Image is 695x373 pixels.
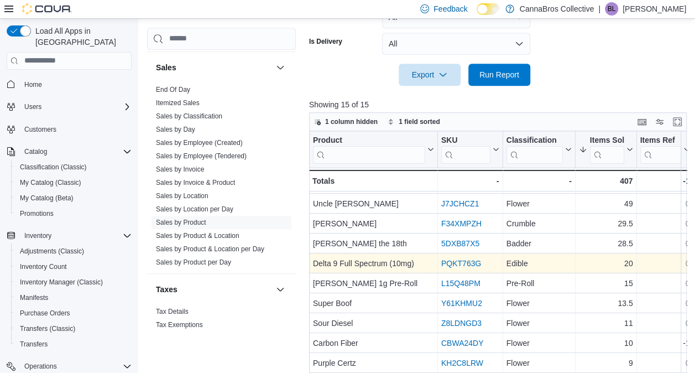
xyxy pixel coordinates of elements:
a: Y61KHMU2 [441,299,482,308]
div: -1 [640,174,689,188]
span: Feedback [433,3,467,14]
div: Flower [506,356,572,370]
span: Inventory [24,231,51,240]
span: Catalog [20,145,132,158]
a: L15Q48PM [441,279,480,288]
a: Classification (Classic) [15,160,91,174]
span: Sales by Product [156,218,206,227]
div: -1 [640,336,689,350]
a: Sales by Invoice & Product [156,179,235,186]
a: My Catalog (Beta) [15,191,78,205]
button: Catalog [20,145,51,158]
button: Adjustments (Classic) [11,244,136,259]
span: My Catalog (Beta) [20,194,74,203]
a: Sales by Product & Location [156,232,239,240]
button: Items Sold [579,135,633,163]
span: Home [20,77,132,91]
a: Purchase Orders [15,307,75,320]
button: Operations [20,360,61,373]
button: Catalog [2,144,136,159]
button: Users [2,99,136,115]
div: 407 [579,174,633,188]
span: Promotions [20,209,54,218]
div: 0 [640,217,689,230]
div: [PERSON_NAME] [313,217,434,230]
a: Home [20,78,46,91]
a: Sales by Location [156,192,208,200]
button: Inventory [2,228,136,244]
a: CBWA24DY [441,339,484,348]
span: Transfers [20,340,48,349]
span: Operations [20,360,132,373]
button: My Catalog (Beta) [11,190,136,206]
button: Inventory [20,229,56,242]
a: PQKT763G [441,259,481,268]
span: Customers [24,125,56,134]
div: SKU URL [441,135,490,163]
a: Sales by Invoice [156,165,204,173]
img: Cova [22,3,72,14]
div: 10 [579,336,633,350]
span: Sales by Invoice & Product [156,178,235,187]
div: Edible [506,257,572,270]
div: 0 [640,317,689,330]
p: Showing 15 of 15 [309,99,691,110]
div: - [441,174,499,188]
span: Tax Details [156,307,189,316]
span: Catalog [24,147,47,156]
div: 0 [640,356,689,370]
p: | [598,2,600,15]
button: Customers [2,121,136,137]
span: 1 field sorted [399,117,440,126]
a: 5DXB87X5 [441,239,479,248]
div: Carbon Fiber [313,336,434,350]
button: SKU [441,135,499,163]
span: Inventory Count [20,262,67,271]
button: All [382,33,530,55]
span: Sales by Location per Day [156,205,233,214]
span: Run Report [479,69,519,80]
span: Sales by Employee (Created) [156,138,243,147]
button: Promotions [11,206,136,221]
button: Keyboard shortcuts [635,115,649,128]
button: 1 column hidden [310,115,382,128]
a: Sales by Employee (Tendered) [156,152,247,160]
div: Crumble [506,217,572,230]
span: Inventory [20,229,132,242]
span: My Catalog (Classic) [20,178,81,187]
span: Transfers (Classic) [20,324,75,333]
span: Sales by Product & Location per Day [156,245,264,253]
span: Sales by Day [156,125,195,134]
div: 29.5 [579,217,633,230]
div: 0 [640,257,689,270]
span: BL [608,2,616,15]
span: Promotions [15,207,132,220]
h3: Sales [156,62,176,73]
button: Transfers [11,336,136,352]
button: Taxes [274,283,287,296]
span: Load All Apps in [GEOGRAPHIC_DATA] [31,25,132,48]
a: KH2C8LRW [441,359,483,367]
span: Purchase Orders [20,309,70,318]
div: Sales [147,83,296,273]
div: Flower [506,297,572,310]
span: Classification (Classic) [15,160,132,174]
a: Sales by Product [156,219,206,226]
span: 1 column hidden [325,117,378,126]
button: Run Report [468,64,530,86]
button: Product [313,135,434,163]
div: Purple Certz [313,356,434,370]
div: Flower [506,336,572,350]
button: My Catalog (Classic) [11,175,136,190]
button: Sales [156,62,271,73]
span: Inventory Count [15,260,132,273]
div: 13.5 [579,297,633,310]
div: 0 [640,297,689,310]
span: Customers [20,122,132,136]
span: Transfers [15,338,132,351]
span: Sales by Product & Location [156,231,239,240]
input: Dark Mode [477,3,500,15]
div: 49 [579,197,633,210]
span: My Catalog (Classic) [15,176,132,189]
a: Customers [20,123,61,136]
